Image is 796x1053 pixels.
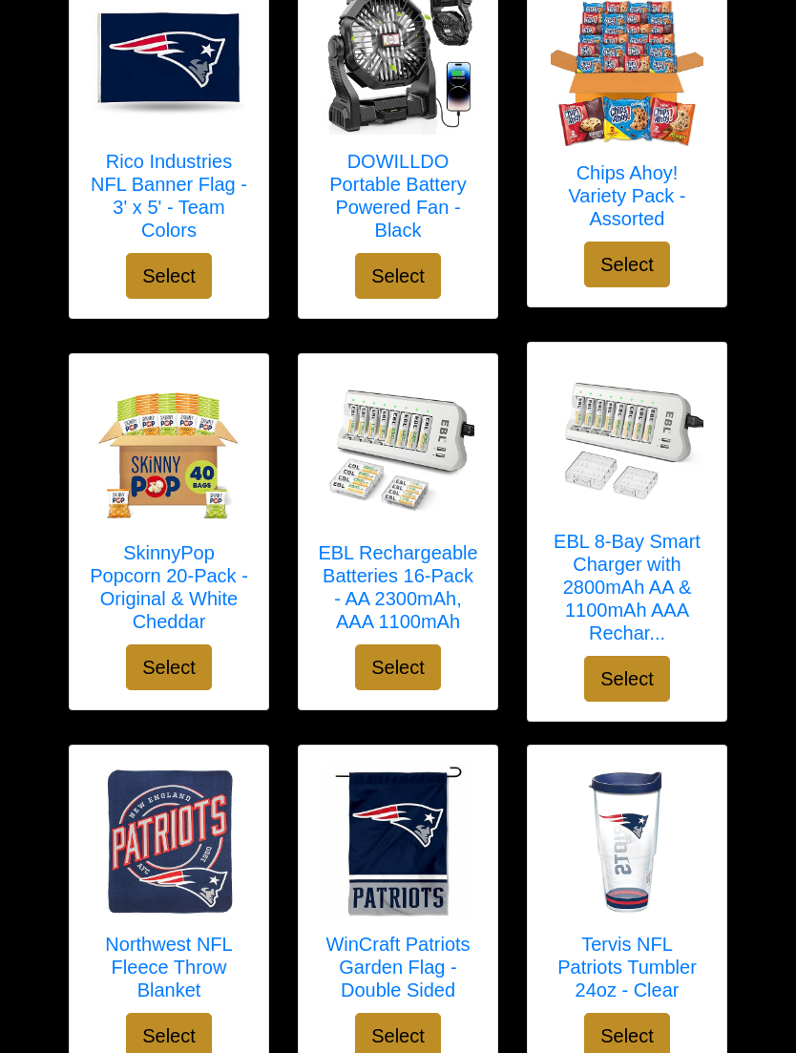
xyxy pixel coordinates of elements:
a: Tervis NFL Patriots Tumbler 24oz - Clear Tervis NFL Patriots Tumbler 24oz - Clear [547,765,707,1013]
h5: Chips Ahoy! Variety Pack - Assorted [547,161,707,230]
h5: EBL Rechargeable Batteries 16-Pack - AA 2300mAh, AAA 1100mAh [318,541,478,633]
img: Northwest NFL Fleece Throw Blanket [93,765,245,917]
h5: EBL 8-Bay Smart Charger with 2800mAh AA & 1100mAh AAA Rechar... [547,530,707,644]
a: EBL Rechargeable Batteries 16-Pack - AA 2300mAh, AAA 1100mAh EBL Rechargeable Batteries 16-Pack -... [318,373,478,644]
button: Select [355,253,441,299]
a: Northwest NFL Fleece Throw Blanket Northwest NFL Fleece Throw Blanket [89,765,249,1013]
img: EBL 8-Bay Smart Charger with 2800mAh AA & 1100mAh AAA Rechargeable Batteries - White [551,362,703,515]
h5: Northwest NFL Fleece Throw Blanket [89,933,249,1001]
button: Select [126,253,212,299]
h5: Tervis NFL Patriots Tumbler 24oz - Clear [547,933,707,1001]
h5: Rico Industries NFL Banner Flag - 3' x 5' - Team Colors [89,150,249,242]
h5: WinCraft Patriots Garden Flag - Double Sided [318,933,478,1001]
button: Select [584,242,670,287]
h5: DOWILLDO Portable Battery Powered Fan - Black [318,150,478,242]
button: Select [355,644,441,690]
img: SkinnyPop Popcorn 20-Pack - Original & White Cheddar [93,373,245,526]
button: Select [584,656,670,702]
h5: SkinnyPop Popcorn 20-Pack - Original & White Cheddar [89,541,249,633]
a: EBL 8-Bay Smart Charger with 2800mAh AA & 1100mAh AAA Rechargeable Batteries - White EBL 8-Bay Sm... [547,362,707,656]
a: SkinnyPop Popcorn 20-Pack - Original & White Cheddar SkinnyPop Popcorn 20-Pack - Original & White... [89,373,249,644]
a: WinCraft Patriots Garden Flag - Double Sided WinCraft Patriots Garden Flag - Double Sided [318,765,478,1013]
img: Tervis NFL Patriots Tumbler 24oz - Clear [551,765,703,917]
button: Select [126,644,212,690]
img: WinCraft Patriots Garden Flag - Double Sided [322,765,474,917]
img: EBL Rechargeable Batteries 16-Pack - AA 2300mAh, AAA 1100mAh [322,373,474,526]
